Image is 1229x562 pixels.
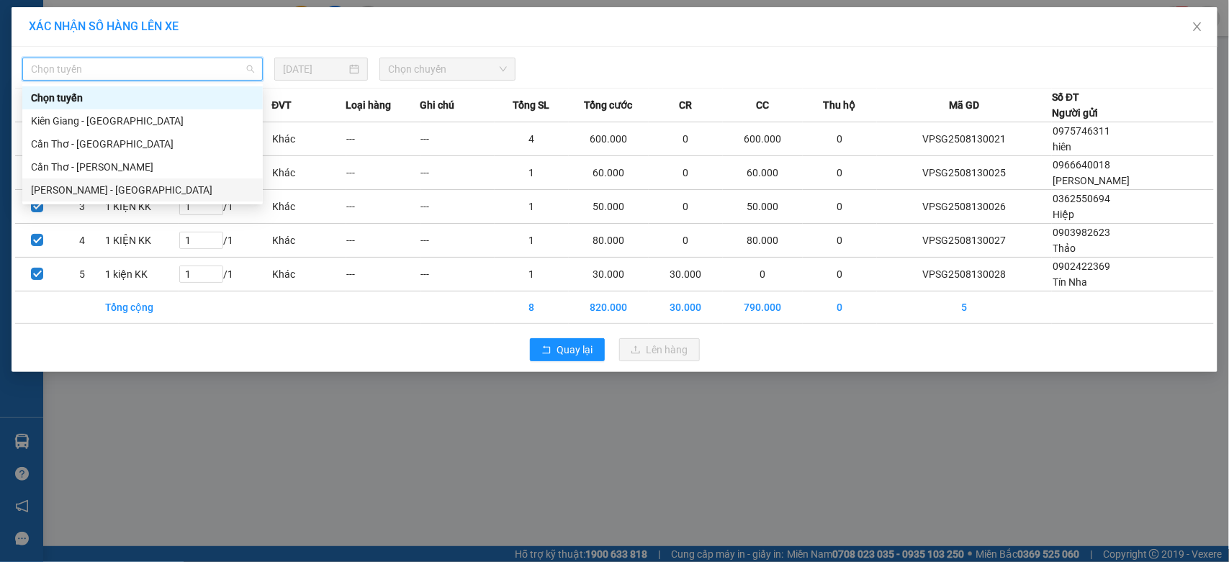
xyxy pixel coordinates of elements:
[388,58,506,80] span: Chọn chuyến
[1177,7,1217,47] button: Close
[22,109,263,132] div: Kiên Giang - Cần Thơ
[877,291,1052,324] td: 5
[495,224,569,258] td: 1
[271,224,346,258] td: Khác
[346,97,392,113] span: Loại hàng
[271,97,292,113] span: ĐVT
[148,54,294,74] span: GỬI KHÁCH HÀNG
[271,190,346,224] td: Khác
[346,156,420,190] td: ---
[723,156,803,190] td: 60.000
[1192,21,1203,32] span: close
[41,9,128,23] span: [PERSON_NAME]
[495,190,569,224] td: 1
[7,43,39,86] img: logo
[1053,260,1110,272] span: 0902422369
[346,224,420,258] td: ---
[346,190,420,224] td: ---
[495,258,569,291] td: 1
[569,122,649,156] td: 600.000
[179,258,272,291] td: / 1
[420,224,495,258] td: ---
[723,224,803,258] td: 80.000
[104,291,179,324] td: Tổng cộng
[31,113,254,129] div: Kiên Giang - [GEOGRAPHIC_DATA]
[877,122,1052,156] td: VPSG2508130021
[22,155,263,178] div: Cần Thơ - Hồ Chí Minh
[495,122,569,156] td: 4
[1052,89,1098,121] div: Số ĐT Người gửi
[1053,125,1110,137] span: 0975746311
[803,258,877,291] td: 0
[723,122,803,156] td: 600.000
[649,190,723,224] td: 0
[22,86,263,109] div: Chọn tuyến
[60,224,104,258] td: 4
[495,156,569,190] td: 1
[877,224,1052,258] td: VPSG2508130027
[723,258,803,291] td: 0
[530,338,605,361] button: rollbackQuay lại
[723,291,803,324] td: 790.000
[179,190,272,224] td: / 1
[1053,243,1076,254] span: Thảo
[420,122,495,156] td: ---
[569,156,649,190] td: 60.000
[41,92,84,103] span: 1900 8181
[723,190,803,224] td: 50.000
[1053,227,1110,238] span: 0903982623
[60,258,104,291] td: 5
[649,156,723,190] td: 0
[29,19,179,33] span: XÁC NHẬN SỐ HÀNG LÊN XE
[420,190,495,224] td: ---
[31,182,254,198] div: [PERSON_NAME] - [GEOGRAPHIC_DATA]
[31,136,254,152] div: Cần Thơ - [GEOGRAPHIC_DATA]
[41,25,137,90] span: E11, Đường số 8, Khu dân cư Nông [GEOGRAPHIC_DATA], Kv.[GEOGRAPHIC_DATA], [GEOGRAPHIC_DATA]
[420,258,495,291] td: ---
[541,345,552,356] span: rollback
[649,258,723,291] td: 30.000
[495,291,569,324] td: 8
[569,224,649,258] td: 80.000
[346,258,420,291] td: ---
[271,156,346,190] td: Khác
[649,224,723,258] td: 0
[649,122,723,156] td: 0
[283,61,346,77] input: 13/08/2025
[877,190,1052,224] td: VPSG2508130026
[803,291,877,324] td: 0
[1053,209,1074,220] span: Hiệp
[877,156,1052,190] td: VPSG2508130025
[271,122,346,156] td: Khác
[31,159,254,175] div: Cần Thơ - [PERSON_NAME]
[346,122,420,156] td: ---
[420,156,495,190] td: ---
[679,97,692,113] span: CR
[569,190,649,224] td: 50.000
[513,97,549,113] span: Tổng SL
[619,338,700,361] button: uploadLên hàng
[22,132,263,155] div: Cần Thơ - Kiên Giang
[22,178,263,201] div: Hồ Chí Minh - Cần Thơ
[1053,159,1110,171] span: 0966640018
[1053,141,1071,153] span: hiên
[1053,276,1087,288] span: Tín Nha
[803,156,877,190] td: 0
[104,190,179,224] td: 1 KIỆN KK
[584,97,632,113] span: Tổng cước
[271,258,346,291] td: Khác
[557,342,593,358] span: Quay lại
[104,224,179,258] td: 1 KIỆN KK
[803,224,877,258] td: 0
[60,190,104,224] td: 3
[569,291,649,324] td: 820.000
[420,97,455,113] span: Ghi chú
[803,190,877,224] td: 0
[104,258,179,291] td: 1 kiện KK
[877,258,1052,291] td: VPSG2508130028
[569,258,649,291] td: 30.000
[1053,193,1110,204] span: 0362550694
[949,97,979,113] span: Mã GD
[803,122,877,156] td: 0
[31,58,254,80] span: Chọn tuyến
